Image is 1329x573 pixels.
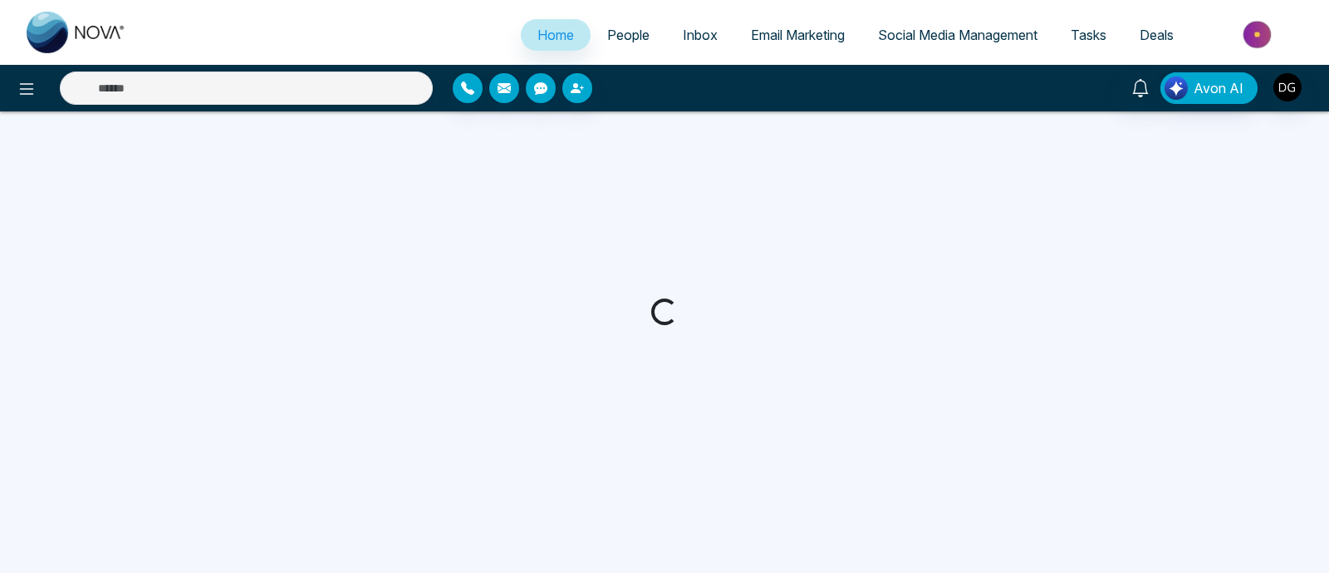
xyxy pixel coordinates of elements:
img: Nova CRM Logo [27,12,126,53]
span: Inbox [683,27,718,43]
button: Avon AI [1160,72,1258,104]
span: Social Media Management [878,27,1037,43]
span: Email Marketing [751,27,845,43]
a: Deals [1123,19,1190,51]
img: Market-place.gif [1199,16,1319,53]
a: Social Media Management [861,19,1054,51]
img: User Avatar [1273,73,1302,101]
a: Inbox [666,19,734,51]
img: Lead Flow [1165,77,1188,100]
a: Tasks [1054,19,1123,51]
span: People [607,27,650,43]
span: Tasks [1071,27,1106,43]
span: Deals [1140,27,1174,43]
span: Home [537,27,574,43]
a: People [591,19,666,51]
a: Email Marketing [734,19,861,51]
span: Avon AI [1194,78,1243,98]
a: Home [521,19,591,51]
